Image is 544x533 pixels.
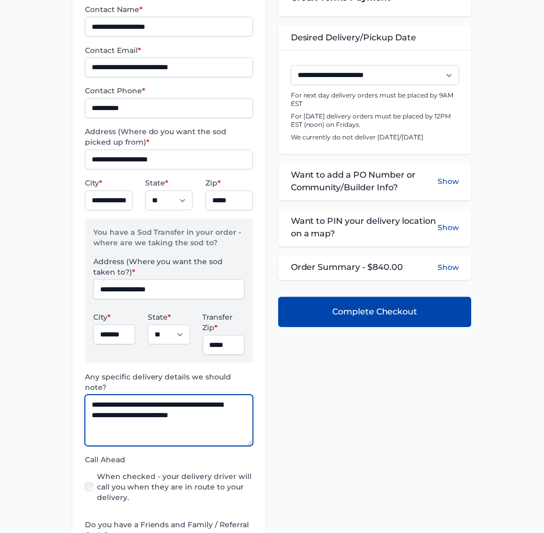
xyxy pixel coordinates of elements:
[148,312,190,323] label: State
[278,297,472,328] button: Complete Checkout
[291,169,438,194] span: Want to add a PO Number or Community/Builder Info?
[85,455,253,465] label: Call Ahead
[93,257,245,278] label: Address (Where you want the sod taken to?)
[93,227,245,257] p: You have a Sod Transfer in your order - where are we taking the sod to?
[85,86,253,96] label: Contact Phone
[85,127,253,148] label: Address (Where do you want the sod picked up from)
[203,312,245,333] label: Transfer Zip
[205,178,253,189] label: Zip
[438,169,459,194] button: Show
[438,263,459,273] button: Show
[291,113,459,129] p: For [DATE] delivery orders must be placed by 12PM EST (noon) on Fridays.
[97,472,253,503] label: When checked - your delivery driver will call you when they are in route to your delivery.
[291,92,459,108] p: For next day delivery orders must be placed by 9AM EST
[291,134,459,142] p: We currently do not deliver [DATE]/[DATE]
[145,178,193,189] label: State
[278,25,472,50] div: Desired Delivery/Pickup Date
[291,215,438,241] span: Want to PIN your delivery location on a map?
[85,372,253,393] label: Any specific delivery details we should note?
[93,312,135,323] label: City
[332,306,418,319] span: Complete Checkout
[438,215,459,241] button: Show
[291,262,404,274] span: Order Summary - $840.00
[85,45,253,56] label: Contact Email
[85,4,253,15] label: Contact Name
[85,178,133,189] label: City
